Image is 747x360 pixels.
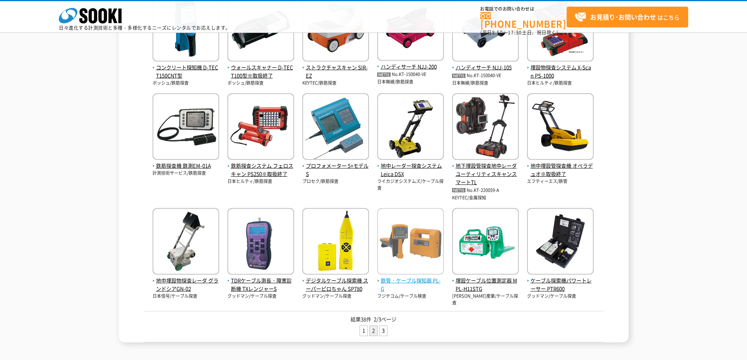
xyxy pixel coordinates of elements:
[452,195,519,201] p: KEYTEC/金属探知
[377,269,444,293] a: 鉄管・ケーブル探知器 PL-G
[527,56,594,80] a: 埋設物探査システム X-Scan PS-1000
[302,208,369,277] img: SP780
[360,326,367,336] a: 1
[227,162,294,178] span: 鉄筋探査システム フェロスキャン PS250※取扱終了
[227,293,294,300] p: グッドマン/ケーブル探査
[574,11,680,23] span: はこちら
[153,277,219,293] span: 地中埋設物探査レーダ グランドシアGN-02
[380,326,387,336] a: 3
[480,12,567,28] a: [PHONE_NUMBER]
[508,29,522,36] span: 17:30
[492,29,503,36] span: 8:50
[377,277,444,293] span: 鉄管・ケーブル探知器 PL-G
[377,208,444,277] img: PL-G
[452,208,519,277] img: MPL-H11STG
[377,63,444,71] span: ハンディサーチ NJJ-200
[452,277,519,293] span: 埋設ケーブル位置測定器 MPL-H11STG
[302,93,369,162] img: 5+モデルS
[377,162,444,178] span: 地中レーダー探査システム Leica DSX
[527,80,594,87] p: 日本ヒルティ/鉄筋探査
[527,208,594,277] img: PTR600
[227,154,294,178] a: 鉄筋探査システム フェロスキャン PS250※取扱終了
[153,80,219,87] p: ボッシュ/鉄筋探査
[302,178,369,185] p: プロセク/鉄筋探査
[227,208,294,277] img: TXレンジャーS
[302,269,369,293] a: デジタルケーブル探索機 スーパーピロちゃん SP780
[302,277,369,293] span: デジタルケーブル探索機 スーパーピロちゃん SP780
[567,7,688,27] a: お見積り･お問い合わせはこちら
[527,277,594,293] span: ケーブル探索機パワートレーサー PTR600
[227,93,294,162] img: フェロスキャン PS250※取扱終了
[452,162,519,186] span: 地下埋設管探査地中レーダ ユーティリティスキャンスマートTL
[452,186,519,195] p: No.KT-220059-A
[527,162,594,178] span: 地中埋設管探査機 オペラデュオ※取扱終了
[302,154,369,178] a: プロフォメーター 5+モデルS
[302,162,369,178] span: プロフォメーター 5+モデルS
[452,80,519,87] p: 日本無線/鉄筋探査
[153,269,219,293] a: 地中埋設物探査レーダ グランドシアGN-02
[227,269,294,293] a: TDRケーブル測長・障害診断機 TXレンジャーS
[227,80,294,87] p: ボッシュ/鉄筋探査
[377,178,444,191] p: ライカジオシステムズ/ケーブル探査
[302,63,369,80] span: ストラクチャスキャン SIR-EZ
[527,269,594,293] a: ケーブル探索機パワートレーサー PTR600
[452,72,519,80] p: No.KT-150040-VE
[480,29,558,36] span: (平日 ～ 土日、祝日除く)
[452,93,519,162] img: ユーティリティスキャンスマートTL
[153,63,219,80] span: コンクリート探知機 D-TECT150CNT型
[153,56,219,80] a: コンクリート探知機 D-TECT150CNT型
[527,154,594,178] a: 地中埋設管探査機 オペラデュオ※取扱終了
[144,315,603,324] p: 結果38件 2/3ページ
[452,293,519,306] p: [PERSON_NAME]産業/ケーブル探査
[590,12,656,22] strong: お見積り･お問い合わせ
[377,293,444,300] p: フジテコム/ケーブル検査
[480,7,567,11] span: お電話でのお問い合わせは
[302,80,369,87] p: KEYTEC/鉄筋探査
[377,54,444,71] a: ハンディサーチ NJJ-200
[527,93,594,162] img: オペラデュオ※取扱終了
[527,178,594,185] p: エフティーエス/鉄管
[527,293,594,300] p: グッドマン/ケーブル探査
[227,56,294,80] a: ウォールスキャナー D-TECT100型※取扱終了
[369,326,378,336] li: 2
[153,208,219,277] img: グランドシアGN-02
[59,25,231,30] p: 日々進化する計測技術と多種・多様化するニーズにレンタルでお応えします。
[377,71,444,79] p: No.KT-150040-VE
[302,293,369,300] p: グッドマン/ケーブル探査
[153,293,219,300] p: 日本信号/ケーブル探査
[153,154,219,170] a: 鉄筋探査機 鉄測EM-01A
[452,269,519,293] a: 埋設ケーブル位置測定器 MPL-H11STG
[153,93,219,162] img: 鉄測EM-01A
[452,154,519,186] a: 地下埋設管探査地中レーダ ユーティリティスキャンスマートTL
[377,79,444,85] p: 日本無線/鉄筋探査
[227,63,294,80] span: ウォールスキャナー D-TECT100型※取扱終了
[452,56,519,72] a: ハンディサーチ NJJ-105
[153,170,219,177] p: 計測技術サービス/鉄筋探査
[227,178,294,185] p: 日本ヒルティ/鉄筋探査
[153,162,219,170] span: 鉄筋探査機 鉄測EM-01A
[227,277,294,293] span: TDRケーブル測長・障害診断機 TXレンジャーS
[452,63,519,72] span: ハンディサーチ NJJ-105
[377,154,444,178] a: 地中レーダー探査システム Leica DSX
[527,63,594,80] span: 埋設物探査システム X-Scan PS-1000
[302,56,369,80] a: ストラクチャスキャン SIR-EZ
[377,93,444,162] img: Leica DSX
